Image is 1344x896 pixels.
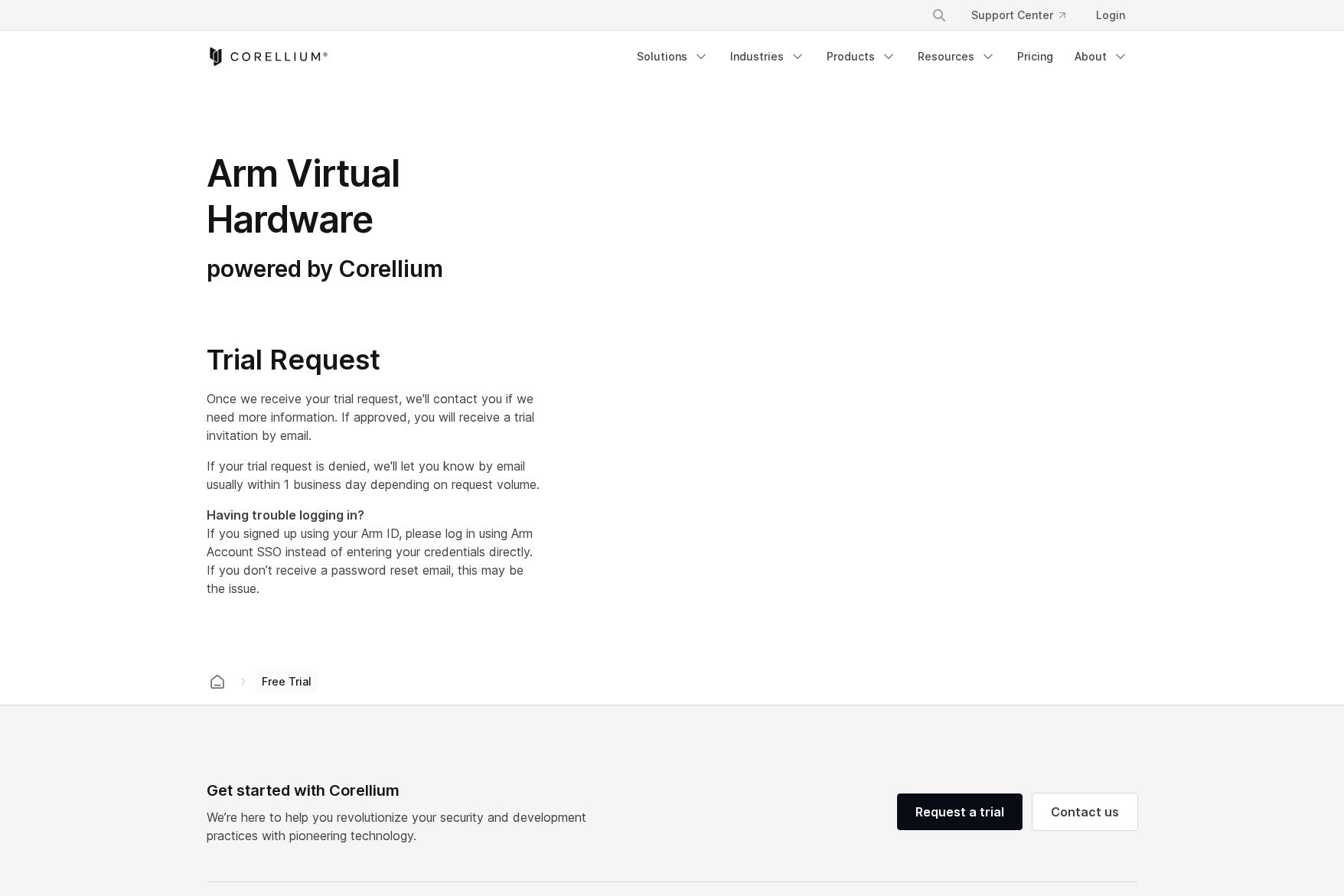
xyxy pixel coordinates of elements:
h3: powered by Corellium [207,255,540,284]
span: If your trial request is denied, we'll let you know by email usually within 1 business day depend... [207,458,540,492]
div: Navigation Menu [628,43,1137,70]
div: Navigation Menu [913,2,1137,29]
h2: Trial Request [207,343,540,377]
div: Get started with Corellium [207,779,599,802]
span: If you signed up using your Arm ID, please log in using Arm Account SSO instead of entering your ... [207,507,533,596]
a: About [1065,43,1137,70]
a: Support Center [959,2,1078,29]
a: Products [817,43,905,70]
button: Search [925,2,953,29]
a: Industries [721,43,814,70]
a: Pricing [1008,43,1062,70]
a: Corellium Home [207,47,328,66]
a: Resources [909,43,1005,70]
a: Request a trial [897,793,1023,830]
span: Once we receive your trial request, we'll contact you if we need more information. If approved, y... [207,391,534,443]
a: Solutions [628,43,718,70]
p: We’re here to help you revolutionize your security and development practices with pioneering tech... [207,808,599,845]
a: Login [1084,2,1137,29]
h1: Arm Virtual Hardware [207,151,540,243]
strong: Having trouble logging in? [207,507,364,523]
a: Contact us [1032,793,1137,830]
span: Free Trial [256,671,318,692]
a: Corellium home [204,671,231,692]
